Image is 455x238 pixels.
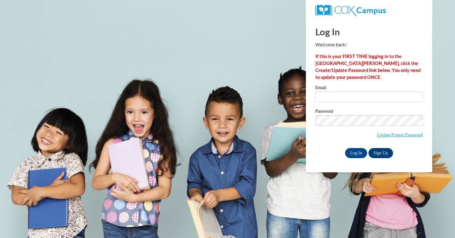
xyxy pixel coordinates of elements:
label: Email [315,85,423,92]
input: Log In [345,148,367,158]
h1: Log In [315,25,423,38]
label: Password [315,109,423,115]
a: Sign Up [368,148,393,158]
p: Welcome back! [315,41,423,48]
a: Update/Forgot Password [377,132,423,137]
strong: If this is your FIRST TIME logging in to the [GEOGRAPHIC_DATA][PERSON_NAME], click the Create/Upd... [315,54,421,80]
img: COX Campus [315,5,386,16]
a: COX Campus [315,7,386,13]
